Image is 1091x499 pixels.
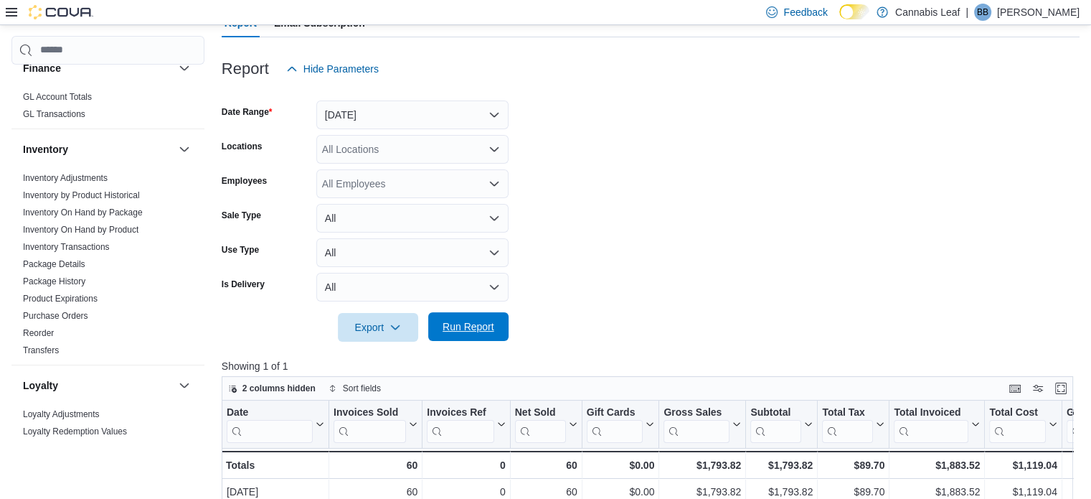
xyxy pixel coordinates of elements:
[226,457,324,474] div: Totals
[23,409,100,420] span: Loyalty Adjustments
[989,457,1057,474] div: $1,119.04
[586,406,643,419] div: Gift Cards
[334,406,406,419] div: Invoices Sold
[23,345,59,356] span: Transfers
[783,5,827,19] span: Feedback
[586,457,654,474] div: $0.00
[488,144,500,155] button: Open list of options
[839,4,869,19] input: Dark Mode
[334,406,417,442] button: Invoices Sold
[663,457,741,474] div: $1,793.82
[23,61,173,75] button: Finance
[11,169,204,365] div: Inventory
[23,378,58,393] h3: Loyalty
[23,91,92,103] span: GL Account Totals
[176,60,193,77] button: Finance
[427,406,493,442] div: Invoices Ref
[316,238,509,267] button: All
[514,457,577,474] div: 60
[23,224,138,235] span: Inventory On Hand by Product
[586,406,643,442] div: Gift Card Sales
[23,310,88,322] span: Purchase Orders
[894,406,980,442] button: Total Invoiced
[23,207,143,218] span: Inventory On Hand by Package
[23,61,61,75] h3: Finance
[427,406,493,419] div: Invoices Ref
[586,406,654,442] button: Gift Cards
[222,60,269,78] h3: Report
[316,273,509,302] button: All
[822,406,884,442] button: Total Tax
[23,294,98,304] a: Product Expirations
[23,409,100,419] a: Loyalty Adjustments
[750,406,813,442] button: Subtotal
[894,457,980,474] div: $1,883.52
[989,406,1045,442] div: Total Cost
[514,406,577,442] button: Net Sold
[997,4,1080,21] p: [PERSON_NAME]
[514,406,565,419] div: Net Sold
[222,279,265,290] label: Is Delivery
[895,4,960,21] p: Cannabis Leaf
[23,225,138,235] a: Inventory On Hand by Product
[23,345,59,355] a: Transfers
[23,242,110,252] a: Inventory Transactions
[23,92,92,102] a: GL Account Totals
[23,276,85,286] a: Package History
[334,406,406,442] div: Invoices Sold
[23,258,85,270] span: Package Details
[23,276,85,287] span: Package History
[222,210,261,221] label: Sale Type
[488,178,500,190] button: Open list of options
[343,383,381,394] span: Sort fields
[29,5,93,19] img: Cova
[822,457,884,474] div: $89.70
[822,406,873,442] div: Total Tax
[222,175,267,187] label: Employees
[23,426,127,437] a: Loyalty Redemption Values
[23,311,88,321] a: Purchase Orders
[227,406,313,419] div: Date
[23,426,127,437] span: Loyalty Redemption Values
[1006,380,1024,397] button: Keyboard shortcuts
[323,380,387,397] button: Sort fields
[316,204,509,233] button: All
[974,4,991,21] div: Bobby Bassi
[23,327,54,339] span: Reorder
[227,406,313,442] div: Date
[222,141,263,152] label: Locations
[839,19,840,20] span: Dark Mode
[303,62,379,76] span: Hide Parameters
[427,457,505,474] div: 0
[11,88,204,129] div: Finance
[663,406,729,442] div: Gross Sales
[222,244,259,256] label: Use Type
[227,406,324,442] button: Date
[23,293,98,304] span: Product Expirations
[23,108,85,120] span: GL Transactions
[965,4,968,21] p: |
[176,377,193,394] button: Loyalty
[750,406,801,419] div: Subtotal
[23,190,140,200] a: Inventory by Product Historical
[222,359,1082,373] p: Showing 1 of 1
[23,109,85,119] a: GL Transactions
[338,313,418,342] button: Export
[23,173,108,183] a: Inventory Adjustments
[427,406,505,442] button: Invoices Ref
[280,55,384,83] button: Hide Parameters
[242,383,316,394] span: 2 columns hidden
[989,406,1045,419] div: Total Cost
[822,406,873,419] div: Total Tax
[316,101,509,129] button: [DATE]
[894,406,968,442] div: Total Invoiced
[23,241,110,253] span: Inventory Transactions
[428,312,509,341] button: Run Report
[23,142,68,157] h3: Inventory
[750,406,801,442] div: Subtotal
[346,313,410,342] span: Export
[977,4,988,21] span: BB
[23,207,143,218] a: Inventory On Hand by Package
[334,457,417,474] div: 60
[750,457,813,474] div: $1,793.82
